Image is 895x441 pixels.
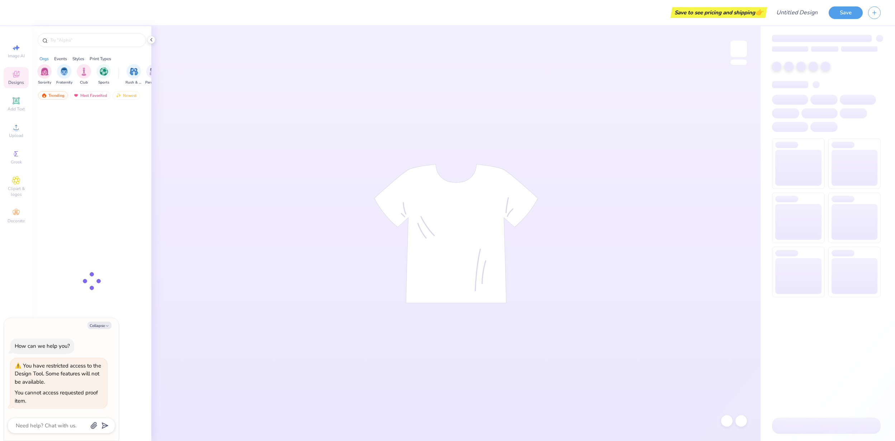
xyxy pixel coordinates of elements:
button: Collapse [87,322,112,329]
img: Newest.gif [116,93,122,98]
button: Save [829,6,863,19]
img: Rush & Bid Image [130,67,138,76]
button: filter button [37,64,52,85]
div: filter for Parent's Weekend [145,64,162,85]
button: filter button [77,64,91,85]
span: Greek [11,159,22,165]
button: filter button [145,64,162,85]
div: Print Types [90,56,111,62]
div: filter for Club [77,64,91,85]
div: filter for Rush & Bid [126,64,142,85]
img: Club Image [80,67,88,76]
div: You have restricted access to the Design Tool. Some features will not be available. [15,362,101,385]
div: Most Favorited [70,91,110,100]
img: Sports Image [100,67,108,76]
img: trending.gif [41,93,47,98]
div: Newest [113,91,140,100]
img: Sorority Image [41,67,49,76]
button: filter button [96,64,111,85]
div: filter for Fraternity [56,64,72,85]
span: Upload [9,133,23,138]
span: Sports [98,80,109,85]
div: Save to see pricing and shipping [672,7,765,18]
span: Decorate [8,218,25,224]
div: How can we help you? [15,342,70,350]
div: filter for Sorority [37,64,52,85]
input: Untitled Design [771,5,823,20]
img: Fraternity Image [60,67,68,76]
span: Fraternity [56,80,72,85]
img: tee-skeleton.svg [374,164,538,303]
div: Orgs [39,56,49,62]
img: Parent's Weekend Image [150,67,158,76]
span: Rush & Bid [126,80,142,85]
img: most_fav.gif [73,93,79,98]
div: You cannot access requested proof item. [15,389,98,404]
span: Sorority [38,80,51,85]
span: Club [80,80,88,85]
button: filter button [56,64,72,85]
div: Trending [38,91,68,100]
span: Parent's Weekend [145,80,162,85]
span: Clipart & logos [4,186,29,197]
span: Image AI [8,53,25,59]
span: Designs [8,80,24,85]
div: filter for Sports [96,64,111,85]
div: Styles [72,56,84,62]
span: Add Text [8,106,25,112]
div: Events [54,56,67,62]
span: 👉 [755,8,763,16]
input: Try "Alpha" [49,37,141,44]
button: filter button [126,64,142,85]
